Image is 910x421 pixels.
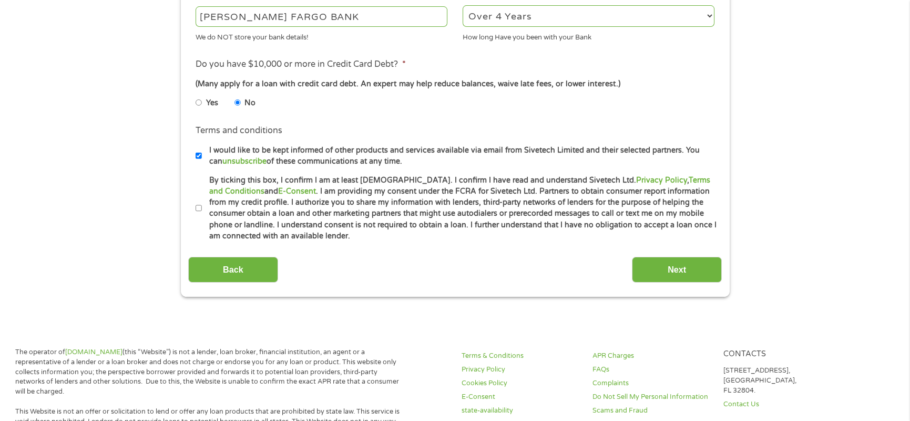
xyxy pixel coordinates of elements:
a: APR Charges [592,351,711,361]
label: Do you have $10,000 or more in Credit Card Debt? [196,59,405,70]
a: Privacy Policy [462,365,580,375]
a: FAQs [592,365,711,375]
div: How long Have you been with your Bank [463,28,714,43]
a: Cookies Policy [462,378,580,388]
a: Terms & Conditions [462,351,580,361]
label: By ticking this box, I confirm I am at least [DEMOGRAPHIC_DATA]. I confirm I have read and unders... [202,175,718,242]
label: I would like to be kept informed of other products and services available via email from Sivetech... [202,145,718,167]
a: Complaints [592,378,711,388]
h4: Contacts [723,349,841,359]
div: (Many apply for a loan with credit card debt. An expert may help reduce balances, waive late fees... [196,78,714,90]
input: Next [632,257,722,283]
label: Yes [206,97,218,109]
p: The operator of (this “Website”) is not a lender, loan broker, financial institution, an agent or... [15,347,408,397]
a: E-Consent [462,392,580,402]
a: state-availability [462,406,580,416]
a: E-Consent [278,187,316,196]
a: unsubscribe [222,157,267,166]
p: [STREET_ADDRESS], [GEOGRAPHIC_DATA], FL 32804. [723,366,841,396]
a: Scams and Fraud [592,406,711,416]
a: Do Not Sell My Personal Information [592,392,711,402]
a: Contact Us [723,399,841,409]
a: [DOMAIN_NAME] [65,348,122,356]
label: No [244,97,255,109]
a: Terms and Conditions [209,176,710,196]
a: Privacy Policy [636,176,687,185]
input: Back [188,257,278,283]
label: Terms and conditions [196,125,282,136]
div: We do NOT store your bank details! [196,28,447,43]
